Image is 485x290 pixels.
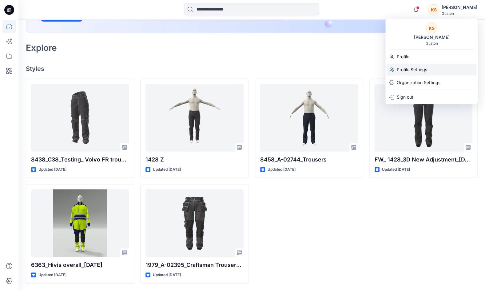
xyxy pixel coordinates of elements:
[145,261,243,269] p: 1979_A-02395_Craftsman Trousers Striker
[31,155,129,164] p: 8438_C38_Testing_ Volvo FR trousers Women
[145,84,243,152] a: 1428 Z
[382,166,410,173] p: Updated [DATE]
[31,261,129,269] p: 6363_Hivis overall_[DATE]
[396,64,427,76] p: Profile Settings
[38,272,66,278] p: Updated [DATE]
[26,65,478,72] h4: Styles
[426,22,437,34] div: KS
[428,4,439,15] div: KS
[145,189,243,257] a: 1979_A-02395_Craftsman Trousers Striker
[268,166,296,173] p: Updated [DATE]
[410,34,453,41] div: [PERSON_NAME]
[385,51,478,63] a: Profile
[260,84,358,152] a: 8458_A-02744_Trousers
[26,43,57,53] h2: Explore
[442,11,477,16] div: Guston
[153,272,181,278] p: Updated [DATE]
[385,64,478,76] a: Profile Settings
[425,41,438,46] div: Guston
[442,4,477,11] div: [PERSON_NAME]
[260,155,358,164] p: 8458_A-02744_Trousers
[145,155,243,164] p: 1428 Z
[396,77,440,88] p: Organization Settings
[38,166,66,173] p: Updated [DATE]
[375,155,472,164] p: FW_ 1428_3D New Adjustment_[DATE]
[31,189,129,257] a: 6363_Hivis overall_01-09-2025
[153,166,181,173] p: Updated [DATE]
[396,51,409,63] p: Profile
[385,77,478,88] a: Organization Settings
[375,84,472,152] a: FW_ 1428_3D New Adjustment_09-09-2025
[396,91,413,103] p: Sign out
[31,84,129,152] a: 8438_C38_Testing_ Volvo FR trousers Women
